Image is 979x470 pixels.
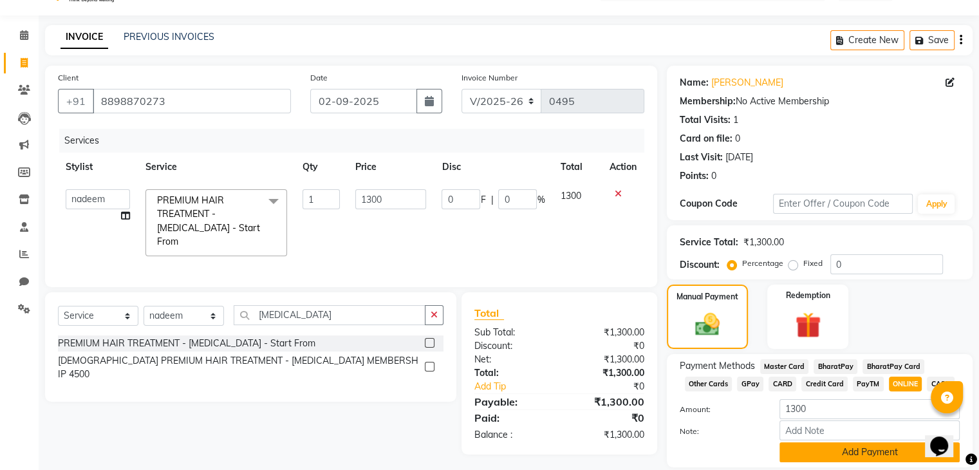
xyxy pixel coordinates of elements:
div: Net: [465,353,559,366]
a: PREVIOUS INVOICES [124,31,214,42]
th: Qty [295,153,348,182]
div: Paid: [465,410,559,426]
span: F [480,193,485,207]
div: Card on file: [680,132,732,146]
span: Other Cards [685,377,732,391]
span: Master Card [760,359,809,374]
a: INVOICE [61,26,108,49]
div: Services [59,129,654,153]
label: Date [310,72,328,84]
div: Payable: [465,394,559,409]
input: Search by Name/Mobile/Email/Code [93,89,291,113]
div: Name: [680,76,709,89]
div: ₹0 [559,339,654,353]
span: Credit Card [801,377,848,391]
span: Payment Methods [680,359,755,373]
span: % [537,193,545,207]
th: Stylist [58,153,138,182]
div: [DATE] [725,151,753,164]
input: Add Note [779,420,960,440]
div: Total Visits: [680,113,731,127]
div: Sub Total: [465,326,559,339]
div: PREMIUM HAIR TREATMENT - [MEDICAL_DATA] - Start From [58,337,315,350]
input: Amount [779,399,960,419]
div: [DEMOGRAPHIC_DATA] PREMIUM HAIR TREATMENT - [MEDICAL_DATA] MEMBERSHIP 4500 [58,354,420,381]
div: ₹1,300.00 [559,394,654,409]
div: 0 [735,132,740,146]
div: Membership: [680,95,736,108]
div: 1 [733,113,738,127]
iframe: chat widget [925,418,966,457]
a: x [178,236,184,247]
span: PREMIUM HAIR TREATMENT - [MEDICAL_DATA] - Start From [157,194,260,247]
button: Save [909,30,955,50]
label: Client [58,72,79,84]
div: Points: [680,169,709,183]
label: Redemption [786,290,830,301]
span: 1300 [560,190,581,202]
img: _cash.svg [687,310,727,339]
label: Fixed [803,258,823,269]
th: Service [138,153,295,182]
div: ₹0 [559,410,654,426]
button: Add Payment [779,442,960,462]
span: BharatPay Card [862,359,924,374]
div: 0 [711,169,716,183]
span: GPay [737,377,763,391]
button: Apply [918,194,955,214]
input: Enter Offer / Coupon Code [773,194,913,214]
span: BharatPay [814,359,857,374]
img: _gift.svg [787,309,829,341]
div: Coupon Code [680,197,773,211]
div: Balance : [465,428,559,442]
label: Invoice Number [462,72,517,84]
span: ONLINE [889,377,922,391]
div: ₹0 [575,380,653,393]
label: Percentage [742,258,783,269]
span: CASH [927,377,955,391]
div: Total: [465,366,559,380]
label: Note: [670,426,770,437]
div: ₹1,300.00 [743,236,784,249]
button: Create New [830,30,904,50]
div: ₹1,300.00 [559,428,654,442]
div: Discount: [465,339,559,353]
div: ₹1,300.00 [559,326,654,339]
a: [PERSON_NAME] [711,76,783,89]
th: Price [348,153,434,182]
span: CARD [769,377,796,391]
input: Search or Scan [234,305,425,325]
div: No Active Membership [680,95,960,108]
span: | [490,193,493,207]
th: Action [602,153,644,182]
label: Amount: [670,404,770,415]
span: PayTM [853,377,884,391]
span: Total [474,306,504,320]
th: Total [552,153,601,182]
div: Service Total: [680,236,738,249]
label: Manual Payment [676,291,738,303]
div: ₹1,300.00 [559,366,654,380]
a: Add Tip [465,380,575,393]
div: Discount: [680,258,720,272]
div: Last Visit: [680,151,723,164]
div: ₹1,300.00 [559,353,654,366]
button: +91 [58,89,94,113]
th: Disc [434,153,552,182]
